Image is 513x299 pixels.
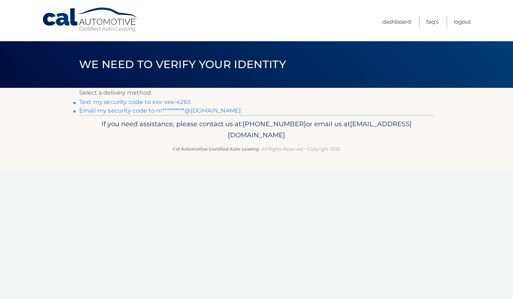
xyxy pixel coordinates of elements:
a: Text my security code to xxx-xxx-4265 [79,99,191,105]
a: Cal Automotive [42,7,139,33]
p: Select a delivery method: [79,88,434,98]
a: Logout [454,16,471,28]
span: We need to verify your identity [79,58,286,71]
a: Dashboard [382,16,411,28]
strong: Cal Automotive Certified Auto Leasing [173,146,259,152]
p: If you need assistance, please contact us at: or email us at [84,118,429,141]
span: [PHONE_NUMBER] [243,120,306,128]
p: - All Rights Reserved - Copyright 2025 [84,145,429,153]
a: FAQ's [426,16,438,28]
a: Email my security code to m**********@[DOMAIN_NAME] [79,107,241,114]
